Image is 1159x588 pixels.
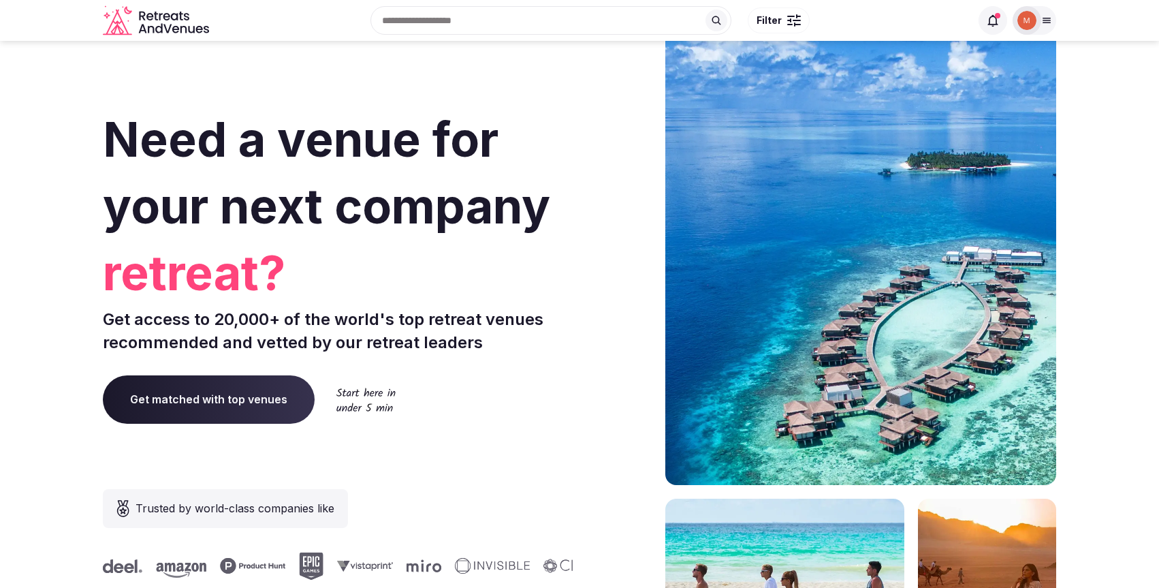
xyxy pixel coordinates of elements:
span: retreat? [103,240,574,307]
a: Get matched with top venues [103,375,315,423]
svg: Miro company logo [404,559,439,572]
svg: Vistaprint company logo [334,560,390,572]
img: Mark Fromson [1017,11,1036,30]
svg: Epic Games company logo [296,553,321,580]
span: Need a venue for your next company [103,110,550,235]
a: Visit the homepage [103,5,212,36]
svg: Deel company logo [100,559,140,573]
svg: Invisible company logo [452,558,527,574]
button: Filter [748,7,810,33]
img: Start here in under 5 min [336,388,396,412]
span: Filter [757,14,782,27]
p: Get access to 20,000+ of the world's top retreat venues recommended and vetted by our retreat lea... [103,308,574,354]
span: Trusted by world-class companies like [136,500,334,516]
svg: Retreats and Venues company logo [103,5,212,36]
